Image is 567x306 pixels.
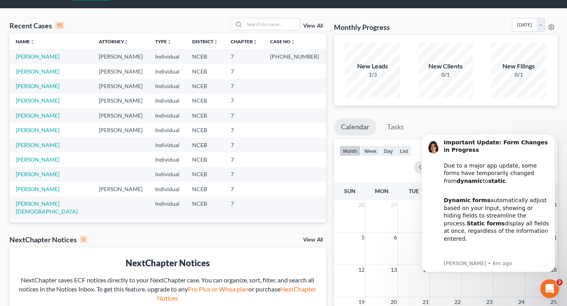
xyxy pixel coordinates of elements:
td: 7 [224,108,264,123]
td: 7 [224,197,264,219]
td: [PERSON_NAME] [93,79,149,93]
a: [PERSON_NAME] [16,83,59,89]
a: [PERSON_NAME] [16,156,59,163]
a: Nameunfold_more [16,39,35,44]
div: 15 [55,22,64,29]
div: 0/1 [418,71,473,79]
a: NextChapter Notices [157,285,316,302]
div: NextChapter Notices [16,257,320,269]
td: [PHONE_NUMBER] [264,49,326,64]
span: 5 [361,233,365,242]
td: Individual [149,152,186,167]
div: 0 [80,236,87,243]
a: [PERSON_NAME][DEMOGRAPHIC_DATA] [16,200,78,215]
td: Individual [149,64,186,79]
td: 7 [224,152,264,167]
iframe: Intercom live chat [540,279,559,298]
td: [PERSON_NAME] [93,123,149,137]
td: [PERSON_NAME] [93,64,149,79]
a: [PERSON_NAME] [16,171,59,177]
span: 13 [390,265,398,275]
a: [PERSON_NAME] [16,142,59,148]
span: Mon [375,188,389,194]
span: 12 [358,265,365,275]
td: NCEB [186,152,224,167]
span: 6 [393,233,398,242]
i: unfold_more [124,40,129,44]
p: Message from Emma, sent 6m ago [34,136,140,143]
td: NCEB [186,64,224,79]
a: Attorneyunfold_more [99,39,129,44]
td: Individual [149,138,186,152]
td: 7 [224,167,264,182]
div: New Filings [491,62,546,71]
td: 7 [224,94,264,108]
div: Recent Cases [9,21,64,30]
td: NCEB [186,108,224,123]
td: Individual [149,197,186,219]
div: New Leads [345,62,400,71]
td: [PERSON_NAME] [93,182,149,196]
div: New Clients [418,62,473,71]
a: [PERSON_NAME] [16,68,59,75]
td: [PERSON_NAME] [93,108,149,123]
td: Individual [149,49,186,64]
td: 7 [224,182,264,196]
a: Case Nounfold_more [270,39,295,44]
a: Chapterunfold_more [231,39,258,44]
td: Individual [149,123,186,137]
td: Individual [149,219,186,234]
a: [PERSON_NAME] [16,112,59,119]
td: NCEB [186,138,224,152]
i: unfold_more [30,40,35,44]
td: NCEB [186,197,224,219]
div: Our team is actively working to re-integrate dynamic functionality and expects to have it restore... [34,123,140,185]
a: Calendar [334,118,376,136]
span: Tue [409,188,419,194]
i: unfold_more [291,40,295,44]
div: NextChapter Notices [9,235,87,244]
td: 7 [224,79,264,93]
td: 7 [224,49,264,64]
td: [PERSON_NAME] [93,219,149,234]
span: 29 [390,200,398,210]
a: View All [303,237,323,243]
td: Individual [149,94,186,108]
td: NCEB [186,79,224,93]
a: [PERSON_NAME] [16,97,59,104]
span: 28 [358,200,365,210]
td: NCEB [186,167,224,182]
iframe: Intercom notifications message [409,124,567,302]
div: 1/3 [345,71,400,79]
a: Districtunfold_more [192,39,218,44]
td: NCEB [186,219,224,234]
a: [PERSON_NAME] [16,53,59,60]
a: View All [303,23,323,29]
td: NCEB [186,49,224,64]
input: Search by name... [245,18,300,30]
button: month [339,146,361,156]
td: [PERSON_NAME] [93,94,149,108]
i: unfold_more [213,40,218,44]
td: 7 [224,123,264,137]
button: list [397,146,411,156]
td: Individual [149,108,186,123]
i: unfold_more [167,40,172,44]
span: Sun [344,188,356,194]
td: 7 [224,64,264,79]
a: [PERSON_NAME] [16,127,59,133]
td: NCEB [186,94,224,108]
td: 7 [224,219,264,234]
span: 2 [556,279,563,286]
div: NextChapter saves ECF notices directly to your NextChapter case. You can organize, sort, filter, ... [16,276,320,303]
div: 0/1 [491,71,546,79]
